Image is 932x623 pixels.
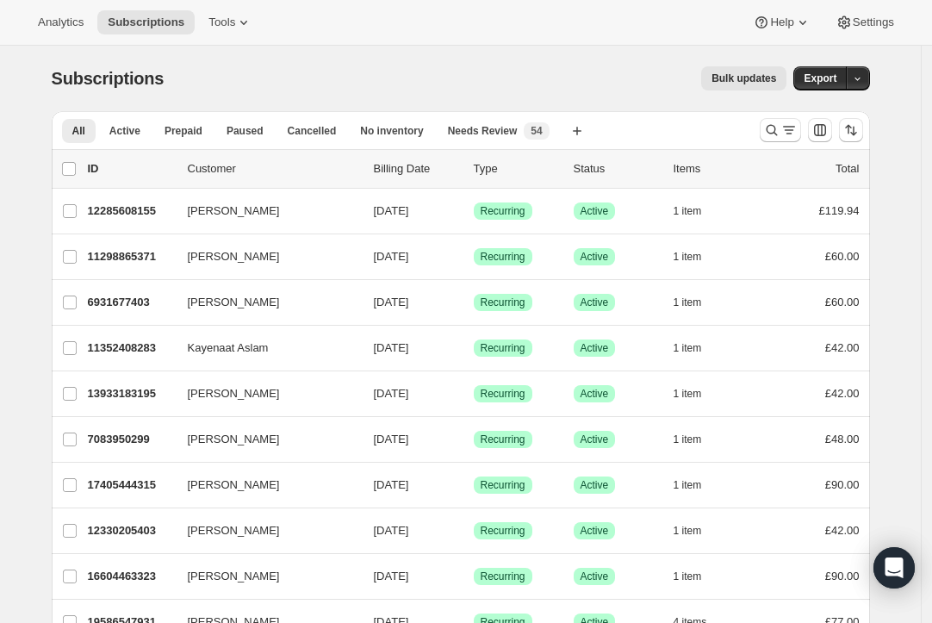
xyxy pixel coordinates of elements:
[88,336,860,360] div: 11352408283Kayenaat Aslam[DATE]SuccessRecurringSuccessActive1 item£42.00
[374,160,460,178] p: Billing Date
[188,294,280,311] span: [PERSON_NAME]
[177,471,350,499] button: [PERSON_NAME]
[208,16,235,29] span: Tools
[674,433,702,446] span: 1 item
[581,341,609,355] span: Active
[177,243,350,271] button: [PERSON_NAME]
[88,199,860,223] div: 12285608155[PERSON_NAME][DATE]SuccessRecurringSuccessActive1 item£119.94
[88,519,860,543] div: 12330205403[PERSON_NAME][DATE]SuccessRecurringSuccessActive1 item£42.00
[674,524,702,538] span: 1 item
[177,563,350,590] button: [PERSON_NAME]
[674,427,721,452] button: 1 item
[374,387,409,400] span: [DATE]
[793,66,847,90] button: Export
[674,341,702,355] span: 1 item
[825,478,860,491] span: £90.00
[88,245,860,269] div: 11298865371[PERSON_NAME][DATE]SuccessRecurringSuccessActive1 item£60.00
[674,387,702,401] span: 1 item
[374,204,409,217] span: [DATE]
[481,524,525,538] span: Recurring
[825,10,904,34] button: Settings
[88,290,860,315] div: 6931677403[PERSON_NAME][DATE]SuccessRecurringSuccessActive1 item£60.00
[481,204,525,218] span: Recurring
[177,517,350,545] button: [PERSON_NAME]
[674,204,702,218] span: 1 item
[581,433,609,446] span: Active
[88,568,174,585] p: 16604463323
[374,250,409,263] span: [DATE]
[72,124,85,138] span: All
[227,124,264,138] span: Paused
[188,477,280,494] span: [PERSON_NAME]
[873,547,915,589] div: Open Intercom Messenger
[88,294,174,311] p: 6931677403
[109,124,140,138] span: Active
[88,248,174,265] p: 11298865371
[288,124,337,138] span: Cancelled
[481,250,525,264] span: Recurring
[581,296,609,309] span: Active
[88,431,174,448] p: 7083950299
[188,385,280,402] span: [PERSON_NAME]
[188,248,280,265] span: [PERSON_NAME]
[804,72,836,85] span: Export
[674,245,721,269] button: 1 item
[819,204,860,217] span: £119.94
[581,250,609,264] span: Active
[701,66,786,90] button: Bulk updates
[448,124,518,138] span: Needs Review
[52,69,165,88] span: Subscriptions
[88,385,174,402] p: 13933183195
[711,72,776,85] span: Bulk updates
[825,570,860,583] span: £90.00
[581,570,609,583] span: Active
[88,473,860,497] div: 17405444315[PERSON_NAME][DATE]SuccessRecurringSuccessActive1 item£90.00
[188,160,360,178] p: Customer
[374,570,409,583] span: [DATE]
[674,478,702,492] span: 1 item
[581,478,609,492] span: Active
[188,568,280,585] span: [PERSON_NAME]
[825,341,860,354] span: £42.00
[28,10,94,34] button: Analytics
[674,336,721,360] button: 1 item
[474,160,560,178] div: Type
[374,296,409,308] span: [DATE]
[674,473,721,497] button: 1 item
[481,296,525,309] span: Recurring
[853,16,894,29] span: Settings
[581,387,609,401] span: Active
[760,118,801,142] button: Search and filter results
[563,119,591,143] button: Create new view
[481,478,525,492] span: Recurring
[742,10,821,34] button: Help
[674,296,702,309] span: 1 item
[770,16,793,29] span: Help
[825,524,860,537] span: £42.00
[88,160,860,178] div: IDCustomerBilling DateTypeStatusItemsTotal
[177,426,350,453] button: [PERSON_NAME]
[360,124,423,138] span: No inventory
[188,522,280,539] span: [PERSON_NAME]
[825,250,860,263] span: £60.00
[808,118,832,142] button: Customize table column order and visibility
[674,250,702,264] span: 1 item
[38,16,84,29] span: Analytics
[188,431,280,448] span: [PERSON_NAME]
[825,387,860,400] span: £42.00
[88,477,174,494] p: 17405444315
[674,160,760,178] div: Items
[825,433,860,445] span: £48.00
[531,124,542,138] span: 54
[97,10,195,34] button: Subscriptions
[177,289,350,316] button: [PERSON_NAME]
[481,387,525,401] span: Recurring
[177,380,350,408] button: [PERSON_NAME]
[88,522,174,539] p: 12330205403
[674,290,721,315] button: 1 item
[674,564,721,589] button: 1 item
[836,160,859,178] p: Total
[177,197,350,225] button: [PERSON_NAME]
[177,334,350,362] button: Kayenaat Aslam
[198,10,263,34] button: Tools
